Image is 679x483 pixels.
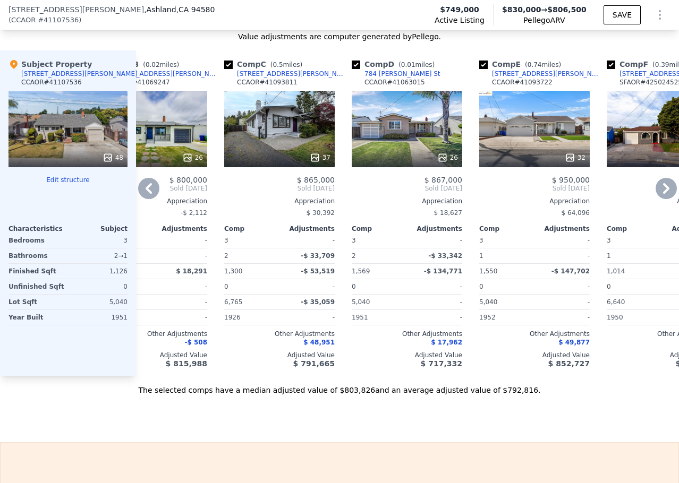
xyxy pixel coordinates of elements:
span: -$ 33,709 [301,252,335,260]
div: 1951 [352,310,405,325]
div: 5,040 [70,295,128,309]
div: Appreciation [479,197,590,205]
span: ( miles) [521,61,565,68]
div: Other Adjustments [352,330,462,338]
span: $ 49,877 [558,339,590,346]
div: - [537,295,590,309]
span: 1,550 [479,268,497,275]
div: Finished Sqft [9,264,66,279]
div: 2 [224,248,277,263]
button: SAVE [604,5,641,24]
span: ( miles) [139,61,183,68]
div: [STREET_ADDRESS][PERSON_NAME] [237,70,347,78]
div: Other Adjustments [479,330,590,338]
div: - [282,279,335,294]
span: 6,765 [224,298,242,306]
div: CCAOR # 41107536 [21,78,82,87]
div: 0 [70,279,128,294]
div: 1952 [479,310,532,325]
div: - [409,295,462,309]
div: Comp E [479,59,565,70]
div: 3 [70,233,128,248]
span: Sold [DATE] [479,184,590,193]
div: CCAOR # 41063015 [364,78,425,87]
span: $ 18,291 [176,268,207,275]
div: - [537,279,590,294]
button: Edit structure [9,176,128,184]
div: Comp [352,225,407,233]
span: 0.02 [146,61,160,68]
span: 1,569 [352,268,370,275]
span: $ 791,665 [293,359,335,368]
span: 0.5 [273,61,283,68]
span: , Ashland [144,4,215,15]
div: [STREET_ADDRESS][PERSON_NAME] [109,70,220,78]
span: Active Listing [435,15,485,25]
div: 1951 [70,310,128,325]
span: 0.01 [401,61,415,68]
span: 0 [224,283,228,290]
div: [STREET_ADDRESS][PERSON_NAME] [21,70,138,78]
div: - [154,248,207,263]
div: Adjusted Value [97,351,207,359]
span: Sold [DATE] [224,184,335,193]
span: $ 800,000 [169,176,207,184]
div: - [537,233,590,248]
span: # 41107536 [38,15,79,25]
span: CCAOR [11,15,36,25]
span: -$ 147,702 [551,268,590,275]
span: , CA 94580 [176,5,215,14]
div: Comp B [97,59,183,70]
span: $ 64,096 [562,209,590,217]
div: 32 [565,152,585,163]
span: $806,500 [547,5,587,14]
div: Unfinished Sqft [9,279,66,294]
div: Appreciation [352,197,462,205]
a: [STREET_ADDRESS][PERSON_NAME] [479,70,602,78]
div: 784 [PERSON_NAME] St [364,70,440,78]
div: 48 [103,152,123,163]
div: - [537,310,590,325]
span: -$ 2,112 [181,209,207,217]
span: -$ 33,342 [428,252,462,260]
div: - [154,295,207,309]
div: Adjustments [279,225,335,233]
span: $ 852,727 [548,359,590,368]
span: 0.74 [528,61,542,68]
span: → [502,4,587,15]
div: CCAOR # 41093811 [237,78,298,87]
span: $ 815,988 [166,359,207,368]
div: Comp C [224,59,307,70]
div: - [409,233,462,248]
div: - [154,279,207,294]
div: - [409,279,462,294]
button: Show Options [649,4,670,25]
div: 26 [182,152,203,163]
span: Sold [DATE] [352,184,462,193]
span: $ 30,392 [307,209,335,217]
span: -$ 53,519 [301,268,335,275]
span: $830,000 [502,5,541,14]
div: ( ) [9,15,81,25]
span: 0.39 [655,61,669,68]
span: $ 867,000 [425,176,462,184]
div: Subject Property [9,59,92,70]
div: Other Adjustments [97,330,207,338]
div: - [409,310,462,325]
span: $ 48,951 [303,339,335,346]
div: Comp [224,225,279,233]
span: -$ 35,059 [301,298,335,306]
span: $ 717,332 [421,359,462,368]
div: Adjusted Value [479,351,590,359]
div: Adjustments [534,225,590,233]
span: 1,300 [224,268,242,275]
span: 3 [224,237,228,244]
div: 1,126 [70,264,128,279]
span: ( miles) [394,61,439,68]
div: Bedrooms [9,233,66,248]
div: - [154,310,207,325]
div: - [282,233,335,248]
div: - [537,248,590,263]
div: Comp [479,225,534,233]
span: 0 [479,283,483,290]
